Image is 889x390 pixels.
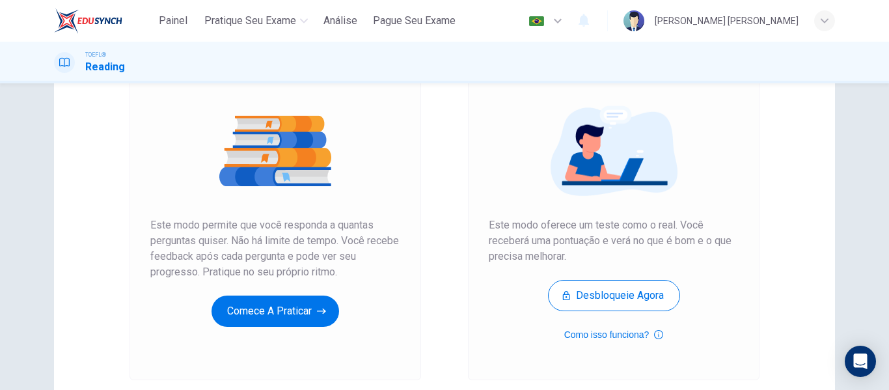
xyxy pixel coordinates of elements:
span: Painel [159,13,187,29]
button: Desbloqueie agora [548,280,680,311]
span: Análise [323,13,357,29]
h1: Reading [85,59,125,75]
button: Painel [152,9,194,33]
button: Pratique seu exame [199,9,313,33]
button: Comece a praticar [212,296,339,327]
span: TOEFL® [85,50,106,59]
span: Pague Seu Exame [373,13,456,29]
span: Este modo oferece um teste como o real. Você receberá uma pontuação e verá no que é bom e o que p... [489,217,739,264]
button: Pague Seu Exame [368,9,461,33]
div: Open Intercom Messenger [845,346,876,377]
button: Análise [318,9,362,33]
span: Pratique seu exame [204,13,296,29]
img: pt [528,16,545,26]
div: [PERSON_NAME] [PERSON_NAME] [655,13,799,29]
img: EduSynch logo [54,8,122,34]
span: Este modo permite que você responda a quantas perguntas quiser. Não há limite de tempo. Você rece... [150,217,400,280]
img: Profile picture [623,10,644,31]
button: Como isso funciona? [564,327,664,342]
a: EduSynch logo [54,8,152,34]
